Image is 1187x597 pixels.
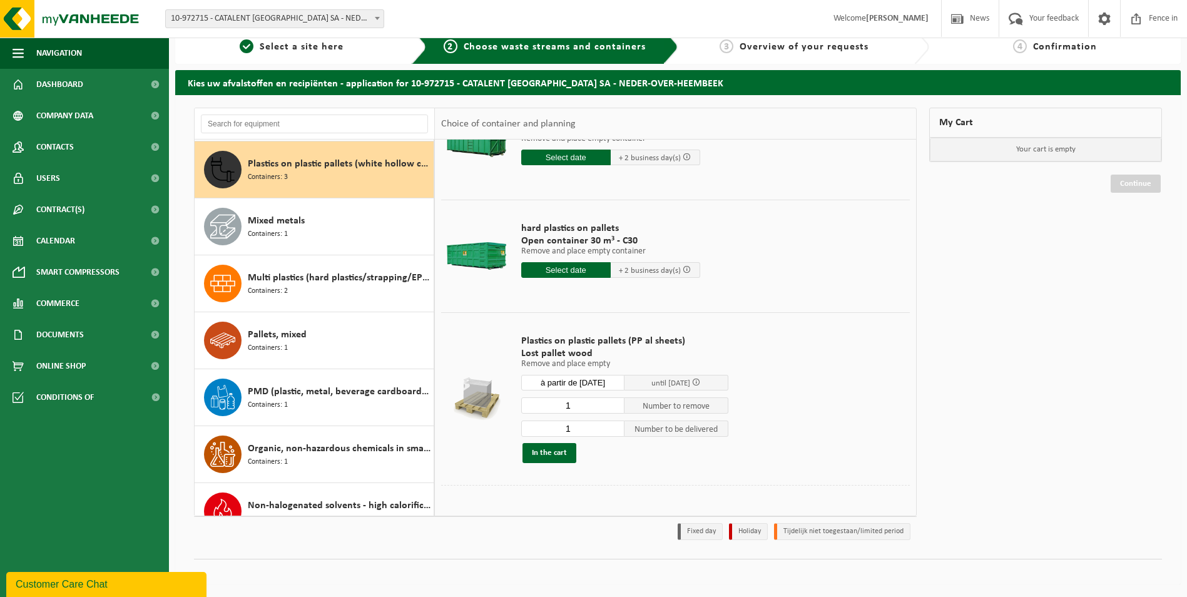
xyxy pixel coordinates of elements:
span: Containers: 3 [248,171,288,183]
button: Plastics on plastic pallets (white hollow core PP sheets+ white hard PS + hard hard PP hard) Cont... [195,141,434,198]
input: Select date [521,150,611,165]
span: Plastics on plastic pallets (white hollow core PP sheets+ white hard PS + hard hard PP hard) [248,156,430,171]
span: Organic, non-hazardous chemicals in small packages [248,441,430,456]
span: until [DATE] [651,379,690,387]
button: Pallets, mixed Containers: 1 [195,312,434,369]
span: Containers: 1 [248,513,288,525]
button: In the cart [522,443,576,463]
h2: Kies uw afvalstoffen en recipiënten - application for 10-972715 - CATALENT [GEOGRAPHIC_DATA] SA -... [175,70,1181,94]
button: Non-halogenated solvents - high calorific value in small packages (<200L) Containers: 1 [195,483,434,540]
span: Multi plastics (hard plastics/strapping/EPS/natural film/mixed film/PMC) [248,270,430,285]
span: Conditions of acceptance... [36,382,143,413]
span: Dashboard [36,69,83,100]
span: Smart compressors [36,257,120,288]
span: Choose waste streams and containers [464,42,646,52]
p: Your cart is empty [930,138,1161,161]
span: Lost pallet wood [521,347,728,360]
div: Choice of container and planning [435,108,582,140]
span: 4 [1013,39,1027,53]
span: Containers: 1 [248,228,288,240]
input: Select date [521,375,625,390]
span: Mixed metals [248,213,305,228]
input: Select date [521,262,611,278]
button: Mixed metals Containers: 1 [195,198,434,255]
span: Containers: 2 [248,285,288,297]
span: Users [36,163,60,194]
span: Online shop [36,350,86,382]
span: Commerce [36,288,79,319]
span: Containers: 1 [248,399,288,411]
span: Select a site here [260,42,344,52]
span: Documents [36,319,84,350]
font: Welcome [833,14,929,23]
span: 10-972715 - CATALENT BELGIUM SA - NEDER-OVER-HEEMBEEK [165,9,384,28]
span: Non-halogenated solvents - high calorific value in small packages (<200L) [248,498,430,513]
span: Number to remove [624,397,728,414]
p: Remove and place empty [521,360,728,369]
span: 10-972715 - CATALENT BELGIUM SA - NEDER-OVER-HEEMBEEK [166,10,384,28]
span: Plastics on plastic pallets (PP al sheets) [521,335,728,347]
li: Holiday [729,523,768,540]
iframe: chat widget [6,569,209,597]
span: + 2 business day(s) [619,267,681,275]
span: Pallets, mixed [248,327,307,342]
li: Tijdelijk niet toegestaan/limited period [774,523,910,540]
span: 2 [444,39,457,53]
span: Containers: 1 [248,456,288,468]
input: Search for equipment [201,115,428,133]
span: Company data [36,100,93,131]
span: Contract(s) [36,194,84,225]
span: Open container 30 m³ - C30 [521,235,700,247]
span: Containers: 1 [248,342,288,354]
p: Remove and place empty container [521,247,700,256]
span: Overview of your requests [740,42,869,52]
span: Navigation [36,38,82,69]
span: 3 [720,39,733,53]
button: Multi plastics (hard plastics/strapping/EPS/natural film/mixed film/PMC) Containers: 2 [195,255,434,312]
span: Number to be delivered [624,421,728,437]
a: Continue [1111,175,1161,193]
span: PMD (plastic, metal, beverage cardboard) (industrial) [248,384,430,399]
span: + 2 business day(s) [619,154,681,162]
button: Organic, non-hazardous chemicals in small packages Containers: 1 [195,426,434,483]
span: Contacts [36,131,74,163]
span: hard plastics on pallets [521,222,700,235]
strong: [PERSON_NAME] [866,14,929,23]
span: Confirmation [1033,42,1097,52]
li: Fixed day [678,523,723,540]
button: PMD (plastic, metal, beverage cardboard) (industrial) Containers: 1 [195,369,434,426]
a: 1Select a site here [181,39,402,54]
span: 1 [240,39,253,53]
div: My Cart [929,108,1162,138]
span: Calendar [36,225,75,257]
